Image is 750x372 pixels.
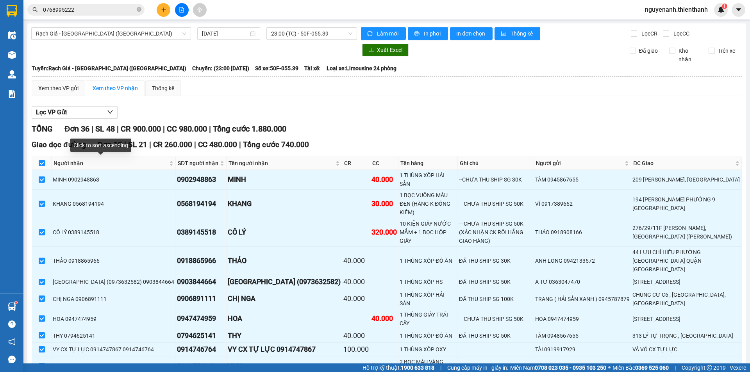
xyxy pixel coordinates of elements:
[163,124,165,133] span: |
[53,295,174,303] div: CHỊ NGA 0906891111
[228,361,341,372] div: HUY
[53,256,174,265] div: THẢO 0918865966
[612,363,669,372] span: Miền Bắc
[398,157,458,170] th: Tên hàng
[176,190,227,218] td: 0568194194
[633,159,734,167] span: ĐC Giao
[271,28,352,39] span: 23:00 (TC) - 50F-055.39
[176,218,227,247] td: 0389145518
[167,124,207,133] span: CC 980.000
[228,330,341,341] div: THY
[368,47,374,53] span: download
[177,293,225,304] div: 0906891111
[43,5,135,14] input: Tìm tên, số ĐT hoặc mã đơn
[400,278,456,286] div: 1 THÙNG XỐP HS
[608,366,611,369] span: ⚪️
[54,159,168,167] span: Người nhận
[176,170,227,190] td: 0902948863
[459,331,532,340] div: ĐÃ THU SHIP SG 50K
[149,140,151,149] span: |
[535,362,630,370] div: HỒNG 0849777776
[400,191,456,217] div: 1 BỌC VUÔNG MÀU ĐEN (HÀNG K ĐỒNG KIỂM)
[371,227,397,238] div: 320.000
[639,5,714,14] span: nguyenanh.thienthanh
[510,363,606,372] span: Miền Nam
[632,224,740,241] div: 276/29/11F [PERSON_NAME], [GEOGRAPHIC_DATA] ([PERSON_NAME])
[459,256,532,265] div: ĐÃ THU SHIP SG 30K
[636,46,661,55] span: Đã giao
[36,107,67,117] span: Lọc VP Gửi
[152,84,174,93] div: Thống kê
[228,255,341,266] div: THẢO
[675,46,703,64] span: Kho nhận
[459,175,532,184] div: --CHƯA THU SHIP SG 30K
[342,157,370,170] th: CR
[670,29,691,38] span: Lọc CC
[177,174,225,185] div: 0902948863
[414,31,421,37] span: printer
[53,331,174,340] div: THY 0794625141
[32,106,118,119] button: Lọc VP Gửi
[459,278,532,286] div: ĐÃ THU SHIP SG 50K
[213,124,286,133] span: Tổng cước 1.880.000
[227,247,342,275] td: THẢO
[227,275,342,289] td: TRUNG MỸ (0973632582)
[8,51,16,59] img: warehouse-icon
[343,276,369,287] div: 40.000
[177,276,225,287] div: 0903844664
[228,174,341,185] div: MINH
[227,329,342,343] td: THY
[400,345,456,354] div: 1 THÙNG XỐP OXY
[229,159,334,167] span: Tên người nhận
[400,310,456,328] div: 1 THÙNG GIẤY TRÁI CÂY
[371,198,397,209] div: 30.000
[371,174,397,185] div: 40.000
[227,218,342,247] td: CÔ LÝ
[91,124,93,133] span: |
[632,331,740,340] div: 313 LÝ TỰ TRỌNG , [GEOGRAPHIC_DATA]
[137,7,141,12] span: close-circle
[370,157,398,170] th: CC
[194,140,196,149] span: |
[440,363,441,372] span: |
[456,29,486,38] span: In đơn chọn
[198,140,237,149] span: CC 480.000
[638,29,659,38] span: Lọc CR
[367,31,374,37] span: sync
[535,199,630,208] div: VĨ 0917389662
[707,365,712,370] span: copyright
[53,175,174,184] div: MINH 0902948863
[459,362,532,370] div: -- CHƯA THU SHIP SG 50K
[227,170,342,190] td: MINH
[157,3,170,17] button: plus
[723,4,726,9] span: 1
[459,295,532,303] div: ĐÃ THU SHIP SG 100K
[401,365,434,371] strong: 1900 633 818
[535,345,630,354] div: TÀI 0919917929
[343,330,369,341] div: 40.000
[371,361,397,372] div: 50.000
[228,293,341,304] div: CHỊ NGA
[117,124,119,133] span: |
[535,278,630,286] div: A TƯ 0363047470
[197,7,202,12] span: aim
[495,27,540,40] button: bar-chartThống kê
[511,29,534,38] span: Thống kê
[459,219,532,245] div: ---CHƯA THU SHIP SG 50K (XÁC NHẬN CK RỒI HẲNG GIAO HÀNG)
[732,3,745,17] button: caret-down
[176,247,227,275] td: 0918865966
[53,362,174,370] div: HUY 0912774343
[177,330,225,341] div: 0794625141
[400,256,456,265] div: 1 THÙNG XỐP ĐÔ ĂN
[361,27,406,40] button: syncLàm mới
[735,6,742,13] span: caret-down
[535,256,630,265] div: ANH LONG 0942133572
[632,175,740,184] div: 209 [PERSON_NAME], [GEOGRAPHIC_DATA]
[202,29,248,38] input: 14/08/2025
[535,331,630,340] div: TÂM 0948567655
[424,29,442,38] span: In phơi
[15,301,17,304] sup: 1
[400,331,456,340] div: 1 THÙNG XỐP ĐỒ ĂN
[459,199,532,208] div: ---CHƯA THU SHIP SG 50K
[32,124,53,133] span: TỔNG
